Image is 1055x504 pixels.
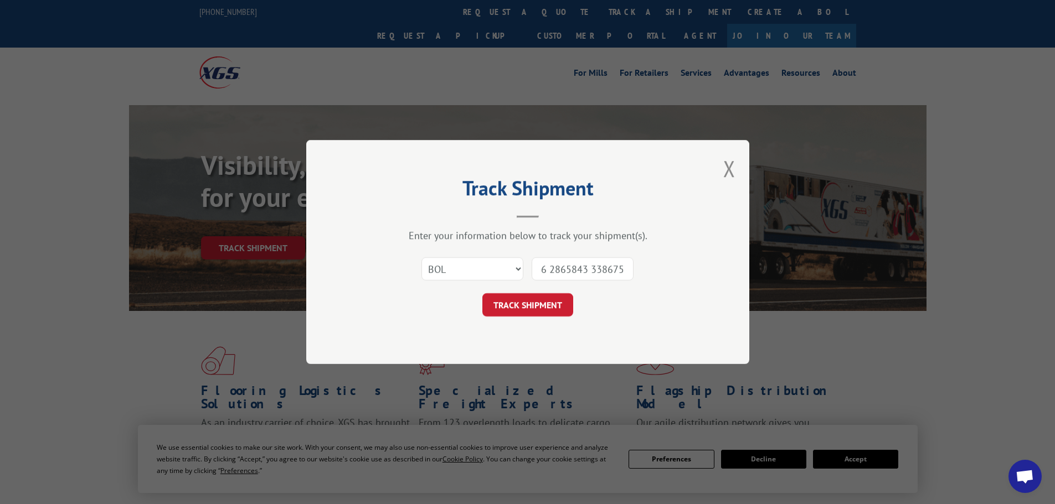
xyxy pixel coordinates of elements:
button: TRACK SHIPMENT [482,293,573,316]
button: Close modal [723,154,735,183]
div: Enter your information below to track your shipment(s). [362,229,694,242]
h2: Track Shipment [362,180,694,201]
div: Open chat [1008,460,1042,493]
input: Number(s) [532,257,634,280]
